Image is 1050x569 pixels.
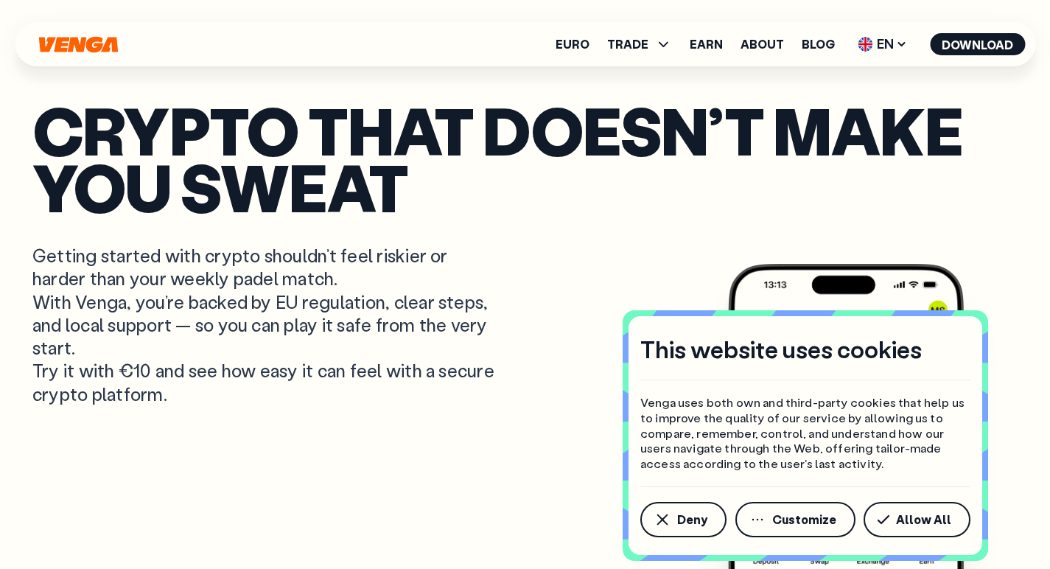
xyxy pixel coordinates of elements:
span: TRADE [607,38,648,50]
p: Getting started with crypto shouldn’t feel riskier or harder than your weekly padel match. With V... [32,244,498,405]
button: Customize [735,502,855,537]
a: Earn [690,38,723,50]
button: Download [930,33,1025,55]
a: Blog [802,38,835,50]
span: Allow All [896,514,951,526]
button: Allow All [864,502,970,537]
span: EN [853,32,912,56]
span: Customize [772,514,836,526]
p: Crypto that doesn’t make you sweat [32,102,1018,214]
span: Deny [677,514,707,526]
p: Venga uses both own and third-party cookies that help us to improve the quality of our service by... [640,395,970,472]
img: flag-uk [858,37,872,52]
span: TRADE [607,35,672,53]
a: About [741,38,784,50]
h4: This website uses cookies [640,334,922,365]
svg: Home [37,36,119,53]
a: Euro [556,38,589,50]
button: Deny [640,502,727,537]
